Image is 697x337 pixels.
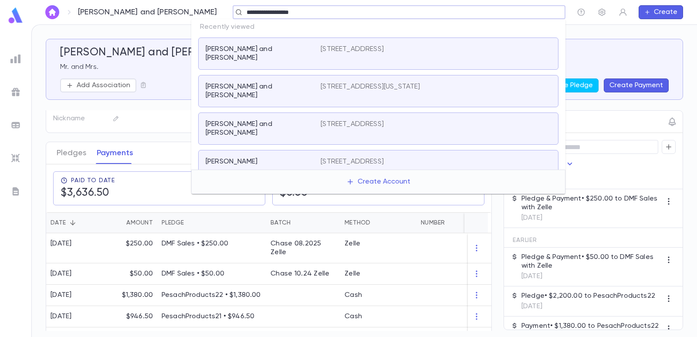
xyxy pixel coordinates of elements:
h5: $3,636.50 [61,187,115,200]
p: DMF Sales • $50.00 [162,269,262,278]
p: Nickname [53,112,103,126]
p: $1,380.00 [122,291,153,300]
p: $946.50 [126,312,153,321]
div: Amount [105,212,157,233]
p: $250.00 [126,239,153,248]
div: Number [416,212,473,233]
p: PesachProducts22 • $1,380.00 [162,291,262,300]
div: Method [345,212,371,233]
div: Pledge [157,212,266,233]
p: $50.00 [130,269,153,278]
button: Create Account [339,174,417,190]
div: Batch [271,212,291,233]
img: campaigns_grey.99e729a5f7ee94e3726e6486bddda8f1.svg [10,87,21,97]
p: Pledge • $2,200.00 to PesachProducts22 [521,292,655,300]
p: [PERSON_NAME] and [PERSON_NAME] [206,120,310,137]
button: Create Pledge [539,78,599,92]
p: [PERSON_NAME] and [PERSON_NAME] [78,7,217,17]
p: Pledge & Payment • $250.00 to DMF Sales with Zelle [521,194,662,212]
div: Zelle [345,269,360,278]
img: reports_grey.c525e4749d1bce6a11f5fe2a8de1b229.svg [10,54,21,64]
div: Pledge [162,212,184,233]
div: Cash [345,291,362,300]
p: [PERSON_NAME] [206,157,257,166]
p: [PERSON_NAME] and [PERSON_NAME] [206,82,310,100]
button: Sort [291,216,305,230]
p: Recently viewed [191,19,565,35]
div: Zelle [345,239,360,248]
p: [PERSON_NAME] and [PERSON_NAME] [206,45,310,62]
span: Paid To Date [71,177,115,184]
button: Sort [371,216,385,230]
p: [STREET_ADDRESS][US_STATE] [321,82,420,91]
img: logo [7,7,24,24]
img: batches_grey.339ca447c9d9533ef1741baa751efc33.svg [10,120,21,130]
p: [STREET_ADDRESS] [321,120,384,129]
div: Chase 10.24 Zelle [271,269,330,278]
h5: [PERSON_NAME] and [PERSON_NAME] [60,46,257,59]
button: Sort [66,216,80,230]
div: [DATE] [51,269,72,278]
p: Mr. and Mrs. [60,63,669,71]
div: [DATE] [51,312,72,321]
button: Pledges [57,142,86,164]
div: Batch [266,212,340,233]
div: Amount [126,212,153,233]
p: [DATE] [521,272,662,281]
p: DMF Sales • $250.00 [162,239,262,248]
p: Pledge & Payment • $50.00 to DMF Sales with Zelle [521,253,662,270]
button: Add Association [60,78,136,92]
p: Add Association [77,81,130,90]
div: Date [51,212,66,233]
div: Cash [345,312,362,321]
button: Create Payment [604,78,669,92]
div: [DATE] [51,239,72,248]
img: home_white.a664292cf8c1dea59945f0da9f25487c.svg [47,9,58,16]
div: Method [340,212,416,233]
div: Number [421,212,445,233]
p: [DATE] [521,214,662,222]
p: [STREET_ADDRESS] [321,157,384,166]
img: letters_grey.7941b92b52307dd3b8a917253454ce1c.svg [10,186,21,197]
p: [STREET_ADDRESS] [321,45,384,54]
div: Date [46,212,105,233]
span: Earlier [513,237,537,244]
button: Payments [97,142,133,164]
p: PesachProducts21 • $946.50 [162,312,262,321]
button: Create [639,5,683,19]
img: imports_grey.530a8a0e642e233f2baf0ef88e8c9fcb.svg [10,153,21,163]
button: Sort [112,216,126,230]
div: Chase 08.2025 Zelle [271,239,336,257]
div: [DATE] [51,291,72,300]
p: [DATE] [521,302,655,311]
